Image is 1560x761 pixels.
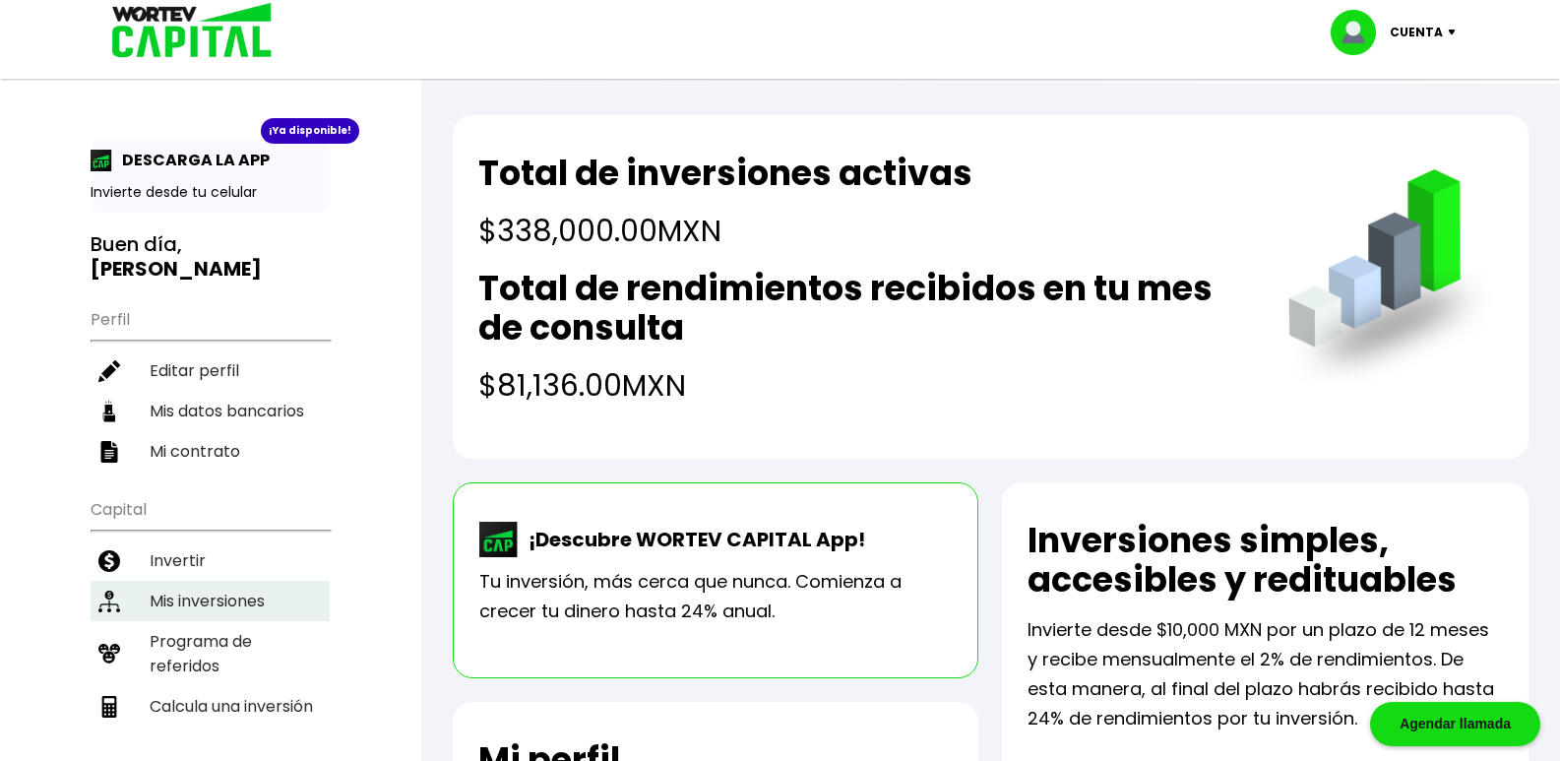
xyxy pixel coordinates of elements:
div: ¡Ya disponible! [261,118,359,144]
p: Invierte desde $10,000 MXN por un plazo de 12 meses y recibe mensualmente el 2% de rendimientos. ... [1028,615,1503,733]
p: Cuenta [1390,18,1443,47]
img: calculadora-icon.17d418c4.svg [98,696,120,718]
img: datos-icon.10cf9172.svg [98,401,120,422]
img: inversiones-icon.6695dc30.svg [98,591,120,612]
a: Mis datos bancarios [91,391,330,431]
img: recomiendanos-icon.9b8e9327.svg [98,643,120,665]
img: wortev-capital-app-icon [479,522,519,557]
p: DESCARGA LA APP [112,148,270,172]
p: ¡Descubre WORTEV CAPITAL App! [519,525,865,554]
ul: Perfil [91,297,330,472]
a: Editar perfil [91,350,330,391]
a: Invertir [91,540,330,581]
img: editar-icon.952d3147.svg [98,360,120,382]
a: Programa de referidos [91,621,330,686]
img: profile-image [1331,10,1390,55]
h2: Total de rendimientos recibidos en tu mes de consulta [478,269,1249,348]
p: Tu inversión, más cerca que nunca. Comienza a crecer tu dinero hasta 24% anual. [479,567,953,626]
h3: Buen día, [91,232,330,282]
h4: $81,136.00 MXN [478,363,1249,408]
h2: Inversiones simples, accesibles y redituables [1028,521,1503,600]
h4: $338,000.00 MXN [478,209,972,253]
a: Calcula una inversión [91,686,330,727]
a: Mis inversiones [91,581,330,621]
b: [PERSON_NAME] [91,255,262,283]
img: grafica.516fef24.png [1279,169,1503,393]
a: Mi contrato [91,431,330,472]
h2: Total de inversiones activas [478,154,972,193]
div: Agendar llamada [1370,702,1540,746]
p: Invierte desde tu celular [91,182,330,203]
img: invertir-icon.b3b967d7.svg [98,550,120,572]
img: icon-down [1443,30,1469,35]
img: app-icon [91,150,112,171]
img: contrato-icon.f2db500c.svg [98,441,120,463]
